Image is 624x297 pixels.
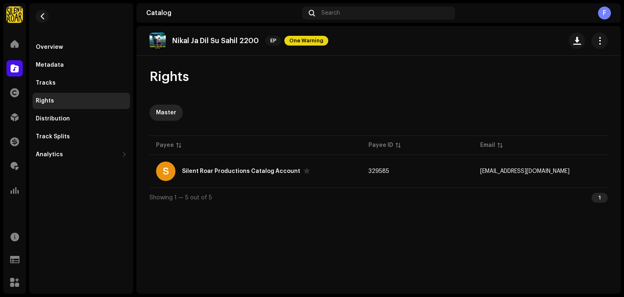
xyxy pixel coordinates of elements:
[36,133,70,140] div: Track Splits
[321,10,340,16] span: Search
[149,195,212,201] span: Showing 1 — 5 out of 5
[591,193,608,203] div: 1
[36,62,64,68] div: Metadata
[32,75,130,91] re-m-nav-item: Tracks
[480,168,570,174] span: amir@silentroarprod.com
[36,116,70,122] div: Distribution
[32,111,130,127] re-m-nav-item: Distribution
[32,129,130,145] re-m-nav-item: Track Splits
[182,168,300,174] div: Silent Roar Productions Catalog Account
[32,39,130,55] re-m-nav-item: Overview
[36,98,54,104] div: Rights
[156,105,176,121] div: Master
[32,93,130,109] re-m-nav-item: Rights
[598,7,611,20] div: F
[36,151,63,158] div: Analytics
[284,36,328,46] span: One Warning
[265,36,281,46] span: EP
[146,10,299,16] div: Catalog
[156,141,174,149] div: Payee
[36,80,56,86] div: Tracks
[6,7,23,23] img: fcfd72e7-8859-4002-b0df-9a7058150634
[480,141,495,149] div: Email
[149,69,189,85] span: Rights
[368,141,393,149] div: Payee ID
[32,146,130,163] re-m-nav-dropdown: Analytics
[156,162,175,181] div: S
[32,57,130,73] re-m-nav-item: Metadata
[368,168,389,174] span: 329585
[172,37,259,45] p: Nikal Ja Dil Su Sahil 2200
[36,44,63,50] div: Overview
[149,33,166,49] img: 8ed4c9fe-f40d-4bd0-91a5-a63c7bc279ee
